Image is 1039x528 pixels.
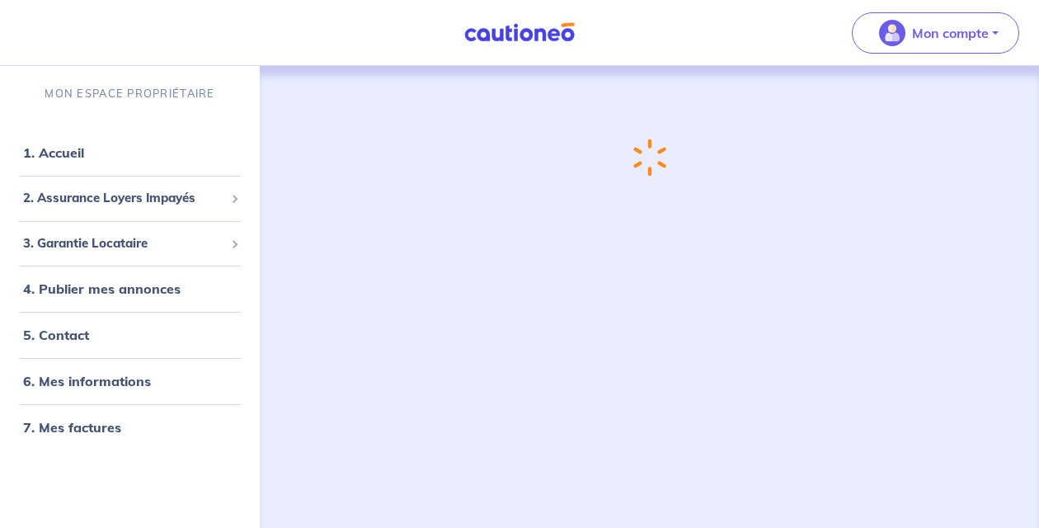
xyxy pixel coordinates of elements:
span: 3. Garantie Locataire [23,234,224,253]
a: 6. Mes informations [23,373,151,389]
div: 4. Publier mes annonces [7,272,253,305]
div: 6. Mes informations [7,365,253,398]
div: 7. Mes factures [7,411,253,444]
p: Mon compte [912,23,989,43]
img: illu_account_valid_menu.svg [879,20,905,46]
div: 2. Assurance Loyers Impayés [7,182,253,214]
a: 5. Contact [23,327,89,343]
span: 2. Assurance Loyers Impayés [23,189,224,208]
button: illu_account_valid_menu.svgMon compte [852,12,1019,54]
img: Cautioneo [458,22,581,43]
div: 3. Garantie Locataire [7,228,253,260]
div: 1. Accueil [7,136,253,169]
div: 5. Contact [7,318,253,351]
a: 7. Mes factures [23,419,121,436]
a: 4. Publier mes annonces [23,280,181,297]
img: loading-spinner [633,139,666,177]
p: MON ESPACE PROPRIÉTAIRE [45,86,214,101]
a: 1. Accueil [23,144,84,161]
